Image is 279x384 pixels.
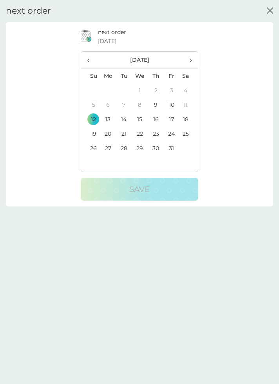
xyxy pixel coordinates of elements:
td: 2 [148,83,164,97]
td: 5 [81,97,100,112]
td: 11 [179,97,198,112]
td: 18 [179,112,198,126]
p: Save [129,183,150,196]
td: 9 [148,97,164,112]
td: 22 [132,126,148,141]
span: [DATE] [98,37,116,45]
th: Th [148,68,164,83]
td: 8 [132,97,148,112]
td: 12 [81,112,100,126]
td: 3 [164,83,179,97]
button: close [267,7,273,15]
th: Mo [100,68,116,83]
th: [DATE] [100,52,179,68]
td: 10 [164,97,179,112]
p: next order [98,28,126,36]
td: 31 [164,141,179,155]
td: 16 [148,112,164,126]
td: 27 [100,141,116,155]
th: Tu [116,68,132,83]
td: 28 [116,141,132,155]
td: 26 [81,141,100,155]
span: ‹ [87,52,94,68]
td: 20 [100,126,116,141]
th: Su [81,68,100,83]
td: 17 [164,112,179,126]
td: 29 [132,141,148,155]
td: 24 [164,126,179,141]
td: 25 [179,126,198,141]
td: 30 [148,141,164,155]
td: 4 [179,83,198,97]
td: 1 [132,83,148,97]
td: 6 [100,97,116,112]
td: 13 [100,112,116,126]
td: 15 [132,112,148,126]
td: 19 [81,126,100,141]
h2: next order [6,6,51,16]
button: Save [81,178,198,201]
th: Sa [179,68,198,83]
span: › [185,52,192,68]
td: 23 [148,126,164,141]
td: 21 [116,126,132,141]
td: 14 [116,112,132,126]
td: 7 [116,97,132,112]
th: Fr [164,68,179,83]
th: We [132,68,148,83]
